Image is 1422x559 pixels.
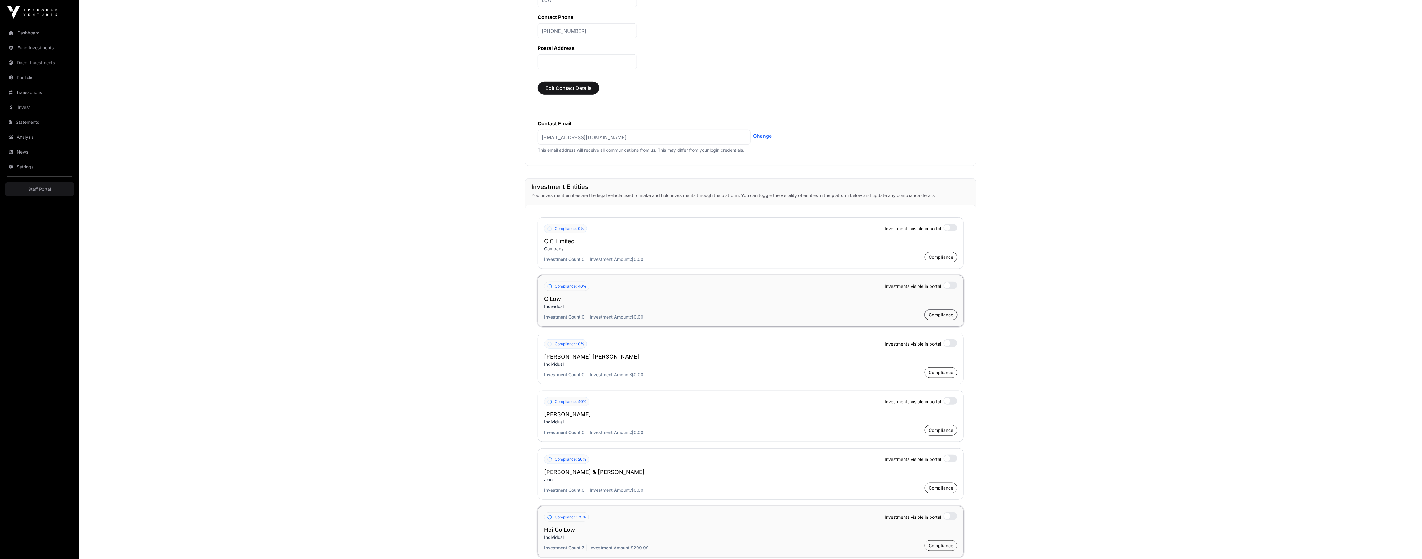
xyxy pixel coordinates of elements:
[578,226,584,231] span: 0%
[544,487,582,493] span: Investment Count:
[538,23,637,38] p: [PHONE_NUMBER]
[590,487,643,493] p: $0.00
[925,256,957,262] a: Compliance
[578,284,587,289] span: 40%
[5,130,74,144] a: Analysis
[925,313,957,320] a: Compliance
[5,26,74,40] a: Dashboard
[531,182,970,191] h1: Investment Entities
[544,534,957,540] p: Individual
[5,41,74,55] a: Fund Investments
[5,115,74,129] a: Statements
[885,514,941,520] span: Investments visible in portal
[578,399,587,404] span: 40%
[929,369,953,376] span: Compliance
[538,147,964,153] p: This email address will receive all communications from us. This may differ from your login crede...
[885,456,941,463] span: Investments visible in portal
[753,132,772,140] a: Change
[929,312,953,318] span: Compliance
[544,361,957,367] p: Individual
[544,487,587,493] p: 0
[544,419,957,425] p: Individual
[555,457,577,462] span: Compliance:
[531,192,970,199] p: Your investment entities are the legal vehicle used to make and hold investments through the plat...
[538,45,575,51] label: Postal Address
[555,284,577,289] span: Compliance:
[590,372,643,378] p: $0.00
[544,314,587,320] p: 0
[5,71,74,84] a: Portfolio
[544,256,587,262] p: 0
[929,543,953,549] span: Compliance
[544,257,582,262] span: Investment Count:
[544,372,587,378] p: 0
[925,425,957,436] button: Compliance
[590,430,631,435] span: Investment Amount:
[544,410,957,419] h2: [PERSON_NAME]
[590,257,631,262] span: Investment Amount:
[590,314,643,320] p: $0.00
[885,226,941,232] span: Investments visible in portal
[7,6,57,19] img: Icehouse Ventures Logo
[1391,529,1422,559] iframe: Chat Widget
[885,341,941,347] span: Investments visible in portal
[544,246,957,252] p: Company
[538,82,599,95] button: Edit Contact Details
[590,314,631,320] span: Investment Amount:
[544,429,587,436] p: 0
[5,101,74,114] a: Invest
[5,56,74,69] a: Direct Investments
[589,545,631,550] span: Investment Amount:
[544,314,582,320] span: Investment Count:
[544,476,957,483] p: Joint
[925,429,957,435] a: Compliance
[590,256,643,262] p: $0.00
[555,226,577,231] span: Compliance:
[590,429,643,436] p: $0.00
[555,515,577,520] span: Compliance:
[925,483,957,493] button: Compliance
[929,254,953,260] span: Compliance
[555,399,577,404] span: Compliance:
[544,303,957,310] p: Individual
[589,545,649,551] p: $299.99
[925,310,957,320] button: Compliance
[925,544,957,550] a: Compliance
[885,399,941,405] span: Investments visible in portal
[555,342,577,347] span: Compliance:
[538,120,571,127] label: Contact Email
[925,371,957,377] a: Compliance
[545,84,592,92] span: Edit Contact Details
[925,486,957,493] a: Compliance
[929,427,953,433] span: Compliance
[544,237,957,246] h2: C C Limited
[5,182,74,196] a: Staff Portal
[578,342,584,347] span: 0%
[538,130,751,145] p: [EMAIL_ADDRESS][DOMAIN_NAME]
[578,515,586,520] span: 75%
[885,283,941,289] span: Investments visible in portal
[538,14,574,20] label: Contact Phone
[544,545,587,551] p: 7
[5,145,74,159] a: News
[544,295,957,303] h2: C Low
[544,352,957,361] h2: [PERSON_NAME] [PERSON_NAME]
[925,540,957,551] button: Compliance
[578,457,586,462] span: 20%
[544,372,582,377] span: Investment Count:
[590,372,631,377] span: Investment Amount:
[590,487,631,493] span: Investment Amount:
[544,468,957,476] h2: [PERSON_NAME] & [PERSON_NAME]
[929,485,953,491] span: Compliance
[5,86,74,99] a: Transactions
[544,525,957,534] h2: Hoi Co Low
[544,430,582,435] span: Investment Count:
[925,252,957,262] button: Compliance
[5,160,74,174] a: Settings
[925,367,957,378] button: Compliance
[544,545,582,550] span: Investment Count:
